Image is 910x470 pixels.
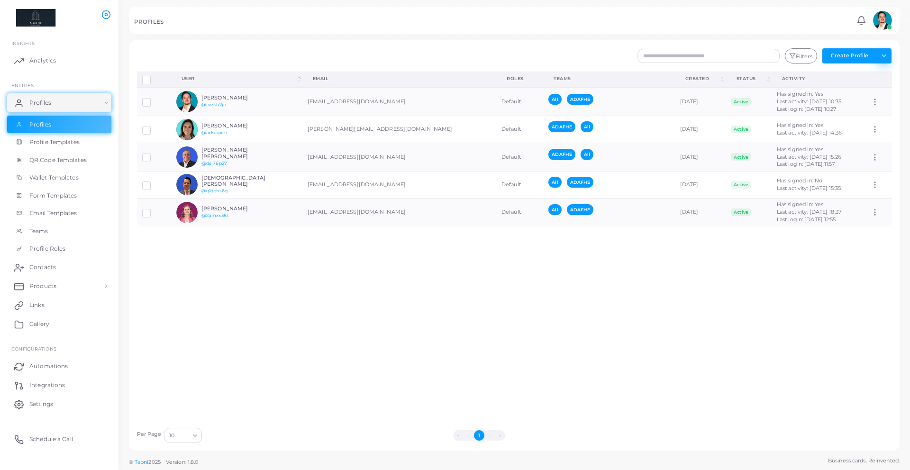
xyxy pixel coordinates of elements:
span: Form Templates [29,191,77,200]
a: @rvekh2jn [201,102,226,107]
div: Roles [507,75,533,82]
span: 10 [169,431,174,441]
a: avatar [870,11,894,30]
a: @ar6eqxrh [201,130,227,135]
span: Configurations [11,346,56,352]
span: Profiles [29,99,51,107]
td: [PERSON_NAME][EMAIL_ADDRESS][DOMAIN_NAME] [302,116,496,143]
span: Last activity: [DATE] 14:36 [777,129,842,136]
div: Teams [554,75,664,82]
span: Integrations [29,381,65,389]
h5: PROFILES [134,18,164,25]
th: Action [865,72,892,87]
img: logo [9,9,61,27]
span: ADAFHE [567,177,594,188]
div: Search for option [164,428,202,443]
a: Profile Templates [7,133,111,151]
span: Business cards. Reinvented. [828,457,900,465]
span: Profiles [29,120,51,129]
a: Links [7,296,111,315]
span: ENTITIES [11,82,34,88]
span: Analytics [29,56,56,65]
td: [DATE] [675,171,726,198]
span: ADAFHE [548,149,575,160]
div: Created [685,75,719,82]
h6: [DEMOGRAPHIC_DATA][PERSON_NAME] [201,175,271,187]
a: Analytics [7,51,111,70]
span: All [548,94,561,105]
span: All [548,177,561,188]
span: Active [731,153,751,161]
span: 2025 [148,458,160,466]
img: avatar [176,174,198,195]
h6: [PERSON_NAME] [201,95,271,101]
span: Profile Templates [29,138,80,146]
div: Email [313,75,486,82]
span: ADAFHE [548,121,575,132]
td: Default [496,171,543,198]
span: Email Templates [29,209,77,217]
a: Gallery [7,315,111,334]
img: avatar [176,91,198,112]
a: @dsi76p27 [201,161,227,166]
span: All [581,121,593,132]
span: Products [29,282,56,290]
span: Contacts [29,263,56,271]
span: Active [731,208,751,216]
span: Schedule a Call [29,435,73,443]
td: [DATE] [675,143,726,172]
span: Settings [29,400,53,408]
span: All [581,149,593,160]
div: User [182,75,296,82]
img: avatar [176,146,198,168]
div: Status [737,75,765,82]
a: Profiles [7,116,111,134]
span: Automations [29,362,68,371]
span: ADAFHE [567,94,594,105]
span: Has signed in: Yes [777,122,823,128]
td: Default [496,87,543,116]
img: avatar [176,119,198,140]
span: ADAFHE [567,204,594,215]
td: [DATE] [675,87,726,116]
span: Teams [29,227,48,235]
a: Profiles [7,93,111,112]
input: Search for option [175,430,189,441]
a: Automations [7,357,111,376]
a: Products [7,277,111,296]
span: Last login: [DATE] 12:55 [777,216,836,223]
span: Profile Roles [29,244,65,253]
span: Links [29,301,45,309]
td: Default [496,116,543,143]
img: avatar [176,202,198,223]
td: [EMAIL_ADDRESS][DOMAIN_NAME] [302,171,496,198]
button: Create Profile [822,48,876,63]
td: [EMAIL_ADDRESS][DOMAIN_NAME] [302,143,496,172]
td: Default [496,143,543,172]
td: [EMAIL_ADDRESS][DOMAIN_NAME] [302,87,496,116]
span: Has signed in: Yes [777,90,823,97]
span: Last login: [DATE] 10:27 [777,106,837,112]
a: Tapni [135,459,149,465]
span: Has signed in: Yes [777,201,823,208]
span: © [129,458,198,466]
td: [DATE] [675,198,726,226]
a: Schedule a Call [7,430,111,449]
a: Integrations [7,376,111,395]
a: Form Templates [7,187,111,205]
h6: [PERSON_NAME] [201,123,271,129]
span: Gallery [29,320,49,328]
a: Contacts [7,258,111,277]
a: QR Code Templates [7,151,111,169]
td: [EMAIL_ADDRESS][DOMAIN_NAME] [302,198,496,226]
span: Last activity: [DATE] 18:37 [777,208,841,215]
a: Wallet Templates [7,169,111,187]
td: [DATE] [675,116,726,143]
button: Go to page 1 [474,430,484,441]
span: Last login: [DATE] 11:57 [777,161,835,167]
button: Filters [785,48,817,63]
span: Has signed in: Yes [777,146,823,153]
label: Per Page [137,431,162,438]
span: Last activity: [DATE] 15:26 [777,154,841,160]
